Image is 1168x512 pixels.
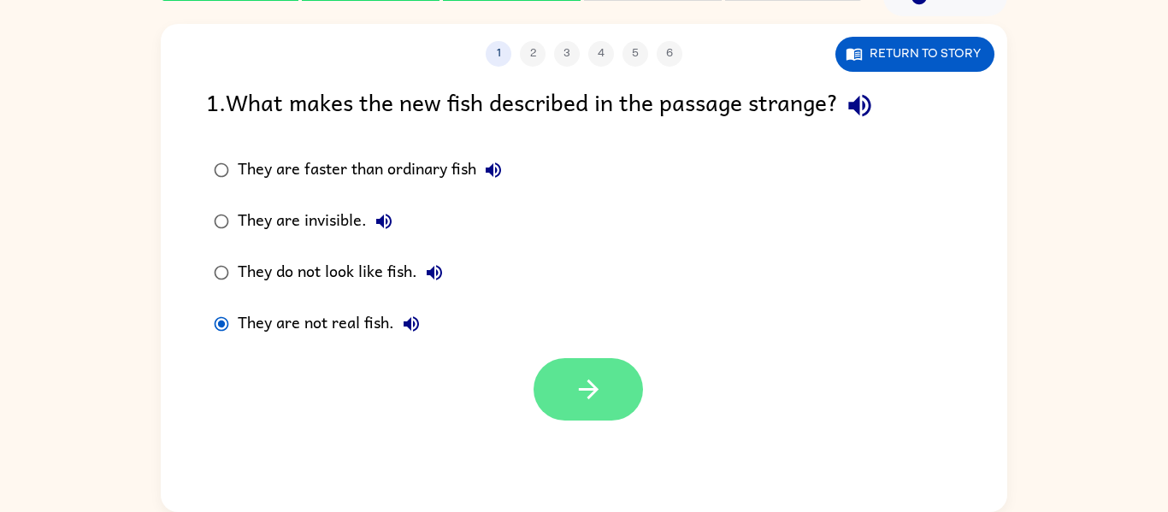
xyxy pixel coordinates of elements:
[238,204,401,238] div: They are invisible.
[476,153,510,187] button: They are faster than ordinary fish
[486,41,511,67] button: 1
[206,84,962,127] div: 1 . What makes the new fish described in the passage strange?
[238,153,510,187] div: They are faster than ordinary fish
[417,256,451,290] button: They do not look like fish.
[367,204,401,238] button: They are invisible.
[238,307,428,341] div: They are not real fish.
[394,307,428,341] button: They are not real fish.
[835,37,994,72] button: Return to story
[238,256,451,290] div: They do not look like fish.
